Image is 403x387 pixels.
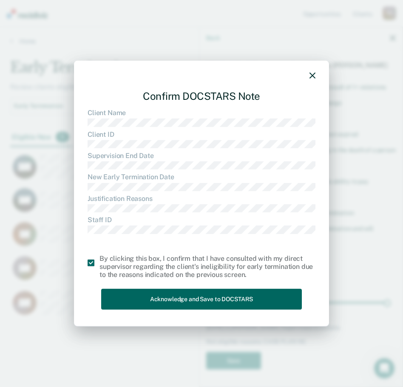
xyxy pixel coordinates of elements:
[88,152,315,160] dt: Supervision End Date
[99,254,315,279] div: By clicking this box, I confirm that I have consulted with my direct supervisor regarding the cli...
[88,83,315,109] div: Confirm DOCSTARS Note
[101,289,302,310] button: Acknowledge and Save to DOCSTARS
[88,109,315,117] dt: Client Name
[88,130,315,138] dt: Client ID
[88,195,315,203] dt: Justification Reasons
[88,173,315,181] dt: New Early Termination Date
[88,216,315,224] dt: Staff ID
